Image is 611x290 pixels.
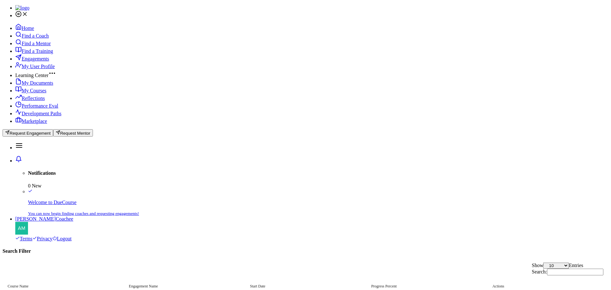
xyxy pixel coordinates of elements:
span: Find a Mentor [22,41,51,46]
label: Entries [569,263,583,268]
span: Terms [20,236,32,241]
div: Actions [492,284,504,288]
a: Find a Training [15,48,53,54]
span: [PERSON_NAME] [15,216,56,222]
div: Progress Percent [371,284,397,288]
button: Request Engagement [3,129,53,137]
h4: Notifications [28,170,608,176]
h4: Search Filter [3,248,608,254]
span: My Documents [22,80,53,86]
small: You can now begin finding coaches and requesting engagements! [28,211,139,216]
a: Performance Eval [15,103,58,109]
span: Marketplace [22,118,47,124]
span: My Courses [22,88,46,93]
a: Find a Coach [15,33,49,39]
span: Logout [57,236,72,241]
a: My User Profile [15,64,55,69]
span: Find a Training [22,48,53,54]
span: Welcome to DueCourse [28,200,76,205]
img: avatarImg [15,222,28,235]
span: Learning Center [15,73,48,78]
span: Find a Coach [22,33,49,39]
a: Reflections [15,95,45,101]
label: Show [532,263,543,268]
span: Home [22,25,34,31]
a: Find a Mentor [15,41,51,46]
a: Marketplace [15,118,47,124]
span: Request Mentor [60,131,90,136]
div: Engagement Name [129,284,158,288]
img: logo [15,5,29,11]
label: Search: [532,269,547,274]
span: My User Profile [22,64,55,69]
a: My Documents [15,80,53,86]
span: Reflections [22,95,45,101]
a: Engagements [15,56,49,61]
button: Request Mentor [53,129,93,137]
a: [PERSON_NAME]CoacheeavatarImg [15,216,608,236]
a: Development Paths [15,111,61,116]
span: Privacy [37,236,53,241]
span: Engagements [22,56,49,61]
div: Start Date [250,284,265,288]
span: Coachee [56,216,73,222]
span: Request Engagement [10,131,51,136]
span: Development Paths [22,111,61,116]
div: Course Name [8,284,29,288]
div: 0 New [28,183,608,189]
a: Home [15,25,34,31]
span: Performance Eval [22,103,58,109]
a: My Courses [15,88,46,93]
